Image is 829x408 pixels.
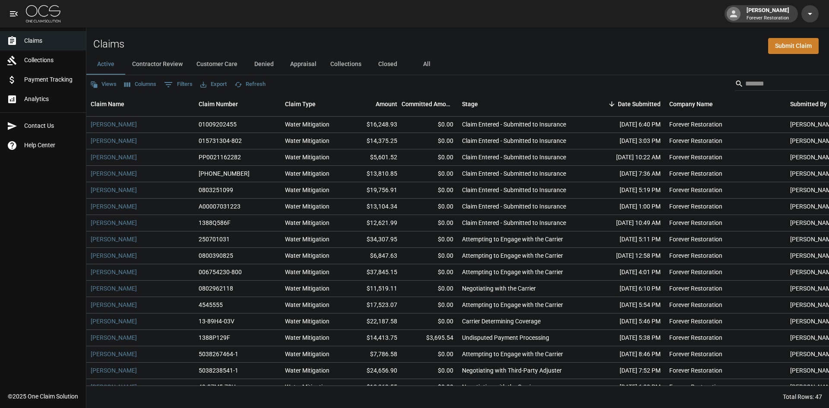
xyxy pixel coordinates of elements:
a: [PERSON_NAME] [91,350,137,358]
div: $13,810.85 [345,166,402,182]
div: Water Mitigation [285,350,329,358]
div: $17,523.07 [345,297,402,313]
div: Water Mitigation [285,383,329,391]
a: [PERSON_NAME] [91,120,137,129]
div: $14,413.75 [345,330,402,346]
div: $0.00 [402,166,458,182]
div: [DATE] 8:46 PM [587,346,665,363]
div: Amount [376,92,397,116]
div: Water Mitigation [285,235,329,244]
span: Collections [24,56,79,65]
div: Water Mitigation [285,300,329,309]
div: Attempting to Engage with the Carrier [462,300,563,309]
div: Forever Restoration [669,333,722,342]
div: Water Mitigation [285,153,329,161]
span: Help Center [24,141,79,150]
a: [PERSON_NAME] [91,284,137,293]
div: $0.00 [402,363,458,379]
button: Customer Care [190,54,244,75]
div: $0.00 [402,199,458,215]
div: Claim Name [91,92,124,116]
div: Forever Restoration [669,169,722,178]
div: $0.00 [402,133,458,149]
div: $0.00 [402,182,458,199]
div: 4545555 [199,300,223,309]
div: [DATE] 1:00 PM [587,199,665,215]
a: [PERSON_NAME] [91,383,137,391]
div: Forever Restoration [669,383,722,391]
div: $0.00 [402,379,458,395]
button: open drawer [5,5,22,22]
div: Forever Restoration [669,366,722,375]
div: [PERSON_NAME] [743,6,793,22]
div: Stage [458,92,587,116]
button: Select columns [122,78,158,91]
div: PP0021162282 [199,153,241,161]
div: $19,756.91 [345,182,402,199]
div: Forever Restoration [669,251,722,260]
div: Water Mitigation [285,169,329,178]
div: Claim Entered - Submitted to Insurance [462,169,566,178]
div: Carrier Determining Coverage [462,317,541,326]
a: [PERSON_NAME] [91,202,137,211]
a: [PERSON_NAME] [91,186,137,194]
div: [DATE] 5:11 PM [587,231,665,248]
div: Amount [345,92,402,116]
div: $3,695.54 [402,330,458,346]
div: Water Mitigation [285,317,329,326]
div: Claim Entered - Submitted to Insurance [462,202,566,211]
div: Undisputed Payment Processing [462,333,549,342]
button: Closed [368,54,407,75]
div: [DATE] 5:38 PM [587,330,665,346]
button: All [407,54,446,75]
div: [DATE] 10:22 AM [587,149,665,166]
div: $7,786.58 [345,346,402,363]
div: [DATE] 5:54 PM [587,297,665,313]
button: Refresh [232,78,268,91]
span: Claims [24,36,79,45]
div: dynamic tabs [86,54,829,75]
p: Forever Restoration [747,15,789,22]
div: $0.00 [402,248,458,264]
div: $0.00 [402,281,458,297]
div: Claim Entered - Submitted to Insurance [462,218,566,227]
button: Collections [323,54,368,75]
div: Negotiating with Third-Party Adjuster [462,366,562,375]
div: $5,601.52 [345,149,402,166]
div: Forever Restoration [669,120,722,129]
div: $0.00 [402,313,458,330]
div: $14,375.25 [345,133,402,149]
div: 5038238541-1 [199,366,238,375]
div: [DATE] 5:19 PM [587,182,665,199]
a: [PERSON_NAME] [91,218,137,227]
div: $0.00 [402,264,458,281]
button: Export [198,78,229,91]
div: $0.00 [402,297,458,313]
div: Attempting to Engage with the Carrier [462,268,563,276]
div: 0803251099 [199,186,233,194]
div: 250701031 [199,235,230,244]
div: $12,621.99 [345,215,402,231]
div: Water Mitigation [285,186,329,194]
div: 01009202455 [199,120,237,129]
div: Total Rows: 47 [783,392,822,401]
div: $24,656.90 [345,363,402,379]
div: Claim Entered - Submitted to Insurance [462,136,566,145]
div: Stage [462,92,478,116]
div: Forever Restoration [669,153,722,161]
div: $11,519.11 [345,281,402,297]
a: [PERSON_NAME] [91,251,137,260]
a: [PERSON_NAME] [91,169,137,178]
a: [PERSON_NAME] [91,300,137,309]
button: Contractor Review [125,54,190,75]
a: [PERSON_NAME] [91,268,137,276]
div: $0.00 [402,346,458,363]
div: [DATE] 7:52 PM [587,363,665,379]
div: Water Mitigation [285,284,329,293]
img: ocs-logo-white-transparent.png [26,5,60,22]
div: Search [735,77,827,92]
div: Attempting to Engage with the Carrier [462,251,563,260]
a: [PERSON_NAME] [91,333,137,342]
div: 006754230-800 [199,268,242,276]
div: Claim Type [285,92,316,116]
